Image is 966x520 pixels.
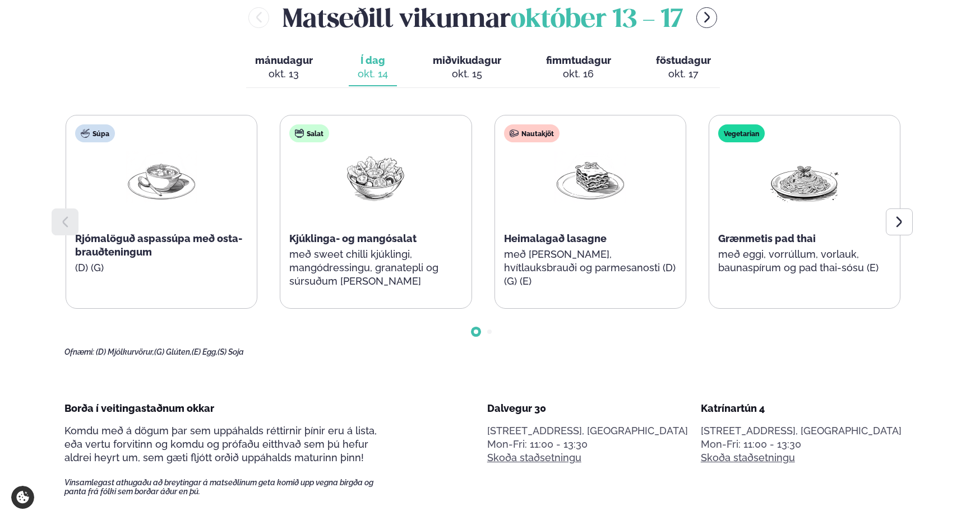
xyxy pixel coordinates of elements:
span: fimmtudagur [546,54,611,66]
span: (S) Soja [218,347,244,356]
button: menu-btn-left [248,7,269,28]
img: beef.svg [510,129,519,138]
span: Kjúklinga- og mangósalat [289,233,417,244]
span: (E) Egg, [192,347,218,356]
p: með [PERSON_NAME], hvítlauksbrauði og parmesanosti (D) (G) (E) [504,248,677,288]
span: mánudagur [255,54,313,66]
span: (D) Mjólkurvörur, [96,347,154,356]
p: [STREET_ADDRESS], [GEOGRAPHIC_DATA] [487,424,688,438]
div: okt. 15 [433,67,501,81]
span: miðvikudagur [433,54,501,66]
span: föstudagur [656,54,711,66]
div: Salat [289,124,329,142]
p: með sweet chilli kjúklingi, mangódressingu, granatepli og súrsuðum [PERSON_NAME] [289,248,462,288]
span: Rjómalöguð aspassúpa með osta-brauðteningum [75,233,242,258]
p: (D) (G) [75,261,248,275]
button: föstudagur okt. 17 [647,49,720,86]
div: Vegetarian [718,124,765,142]
span: Borða í veitingastaðnum okkar [64,402,214,414]
span: Go to slide 2 [487,329,492,334]
button: Í dag okt. 14 [349,49,397,86]
span: (G) Glúten, [154,347,192,356]
img: Spagetti.png [769,151,840,203]
div: Dalvegur 30 [487,402,688,415]
span: Grænmetis pad thai [718,233,816,244]
button: mánudagur okt. 13 [246,49,322,86]
a: Cookie settings [11,486,34,509]
div: okt. 14 [358,67,388,81]
span: Ofnæmi: [64,347,94,356]
button: fimmtudagur okt. 16 [537,49,620,86]
div: Súpa [75,124,115,142]
p: [STREET_ADDRESS], [GEOGRAPHIC_DATA] [701,424,902,438]
div: Mon-Fri: 11:00 - 13:30 [701,438,902,451]
button: menu-btn-right [696,7,717,28]
img: salad.svg [295,129,304,138]
img: Lasagna.png [554,151,626,203]
span: Vinsamlegast athugaðu að breytingar á matseðlinum geta komið upp vegna birgða og panta frá fólki ... [64,478,393,496]
img: Soup.png [126,151,197,203]
div: Katrínartún 4 [701,402,902,415]
div: okt. 16 [546,67,611,81]
span: Heimalagað lasagne [504,233,607,244]
img: Salad.png [340,151,412,203]
a: Skoða staðsetningu [701,451,795,465]
div: Mon-Fri: 11:00 - 13:30 [487,438,688,451]
span: Komdu með á dögum þar sem uppáhalds réttirnir þínir eru á lista, eða vertu forvitinn og komdu og ... [64,425,377,463]
a: Skoða staðsetningu [487,451,581,465]
div: okt. 13 [255,67,313,81]
p: með eggi, vorrúllum, vorlauk, baunaspírum og pad thai-sósu (E) [718,248,891,275]
span: Í dag [358,54,388,67]
button: miðvikudagur okt. 15 [424,49,510,86]
span: Go to slide 1 [474,329,478,334]
img: soup.svg [81,129,90,138]
span: október 13 - 17 [511,8,683,32]
div: Nautakjöt [504,124,560,142]
div: okt. 17 [656,67,711,81]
